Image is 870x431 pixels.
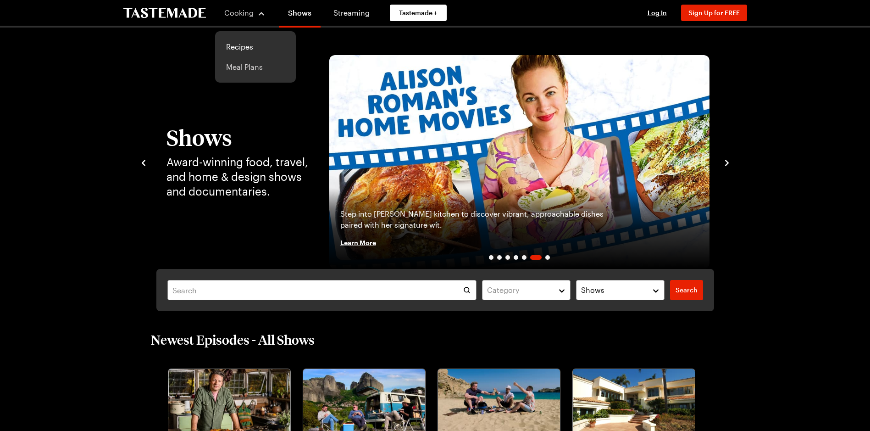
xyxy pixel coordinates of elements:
span: Go to slide 6 [530,255,542,260]
span: Tastemade + [399,8,438,17]
span: Shows [581,285,604,296]
span: Go to slide 2 [497,255,502,260]
span: Go to slide 1 [489,255,493,260]
button: Log In [639,8,676,17]
h1: Shows [166,125,311,149]
div: Cooking [215,31,296,83]
img: Alison Roman's Home Movies [329,55,709,269]
span: Go to slide 5 [522,255,526,260]
button: Shows [576,280,665,300]
button: navigate to previous item [139,157,148,168]
p: Step into [PERSON_NAME] kitchen to discover vibrant, approachable dishes paired with her signatur... [340,208,627,230]
div: Category [487,285,552,296]
span: Learn More [340,238,376,247]
a: Alison Roman's Home MoviesStep into [PERSON_NAME] kitchen to discover vibrant, approachable dishe... [329,55,709,269]
span: Cooking [224,8,254,17]
span: Go to slide 4 [514,255,518,260]
button: Category [482,280,571,300]
a: filters [670,280,703,300]
button: navigate to next item [722,157,731,168]
a: Shows [279,2,321,28]
span: Log In [648,9,667,17]
span: Go to slide 3 [505,255,510,260]
span: Search [676,285,698,295]
a: To Tastemade Home Page [123,8,206,18]
span: Go to slide 7 [545,255,550,260]
h2: Newest Episodes - All Shows [151,331,315,348]
a: Meal Plans [221,57,290,77]
button: Sign Up for FREE [681,5,747,21]
a: Recipes [221,37,290,57]
p: Award-winning food, travel, and home & design shows and documentaries. [166,155,311,199]
button: Cooking [224,2,266,24]
input: Search [167,280,477,300]
div: 6 / 7 [329,55,709,269]
span: Sign Up for FREE [688,9,740,17]
a: Tastemade + [390,5,447,21]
